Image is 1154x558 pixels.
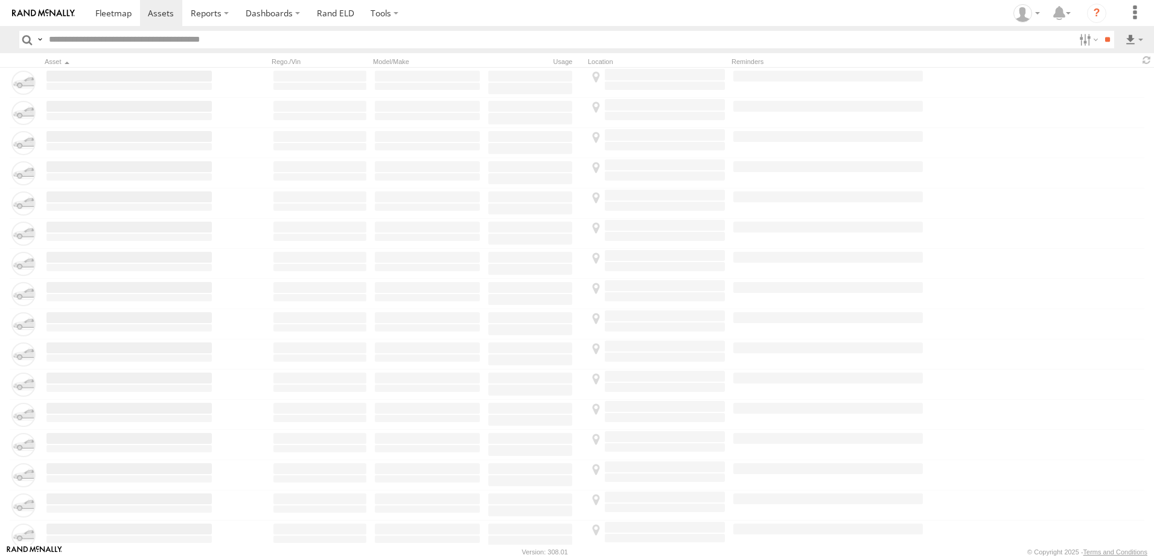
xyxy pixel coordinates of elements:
[1027,548,1147,556] div: © Copyright 2025 -
[1124,31,1144,48] label: Export results as...
[1140,54,1154,66] span: Refresh
[486,57,583,66] div: Usage
[1009,4,1044,22] div: Tim Zylstra
[7,546,62,558] a: Visit our Website
[732,57,925,66] div: Reminders
[1087,4,1106,23] i: ?
[1074,31,1100,48] label: Search Filter Options
[1083,548,1147,556] a: Terms and Conditions
[522,548,568,556] div: Version: 308.01
[45,57,214,66] div: Click to Sort
[12,9,75,18] img: rand-logo.svg
[588,57,727,66] div: Location
[35,31,45,48] label: Search Query
[272,57,368,66] div: Rego./Vin
[373,57,482,66] div: Model/Make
